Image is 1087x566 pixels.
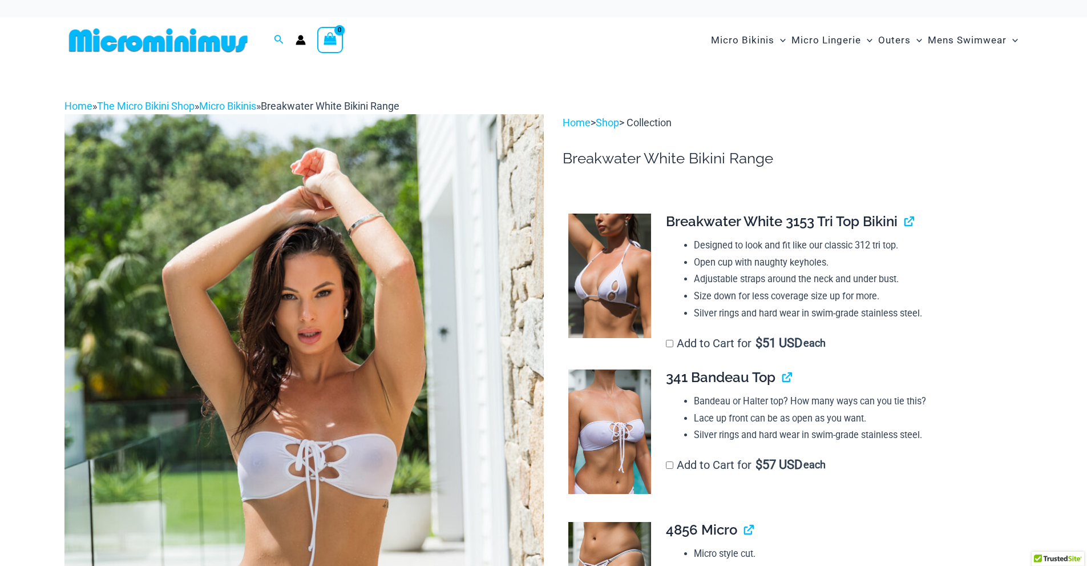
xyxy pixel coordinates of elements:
[563,150,1023,167] h1: Breakwater White Bikini Range
[568,214,651,338] img: Breakwater White 3153 Top
[694,545,1013,563] li: Micro style cut.
[64,100,92,112] a: Home
[666,340,673,347] input: Add to Cart for$51 USD each
[274,33,284,47] a: Search icon link
[755,457,762,472] span: $
[563,114,1023,131] p: > > Collection
[596,117,619,129] a: Shop
[97,100,195,112] a: The Micro Bikini Shop
[666,369,775,386] span: 341 Bandeau Top
[666,461,673,469] input: Add to Cart for$57 USD each
[708,23,789,58] a: Micro BikinisMenu ToggleMenu Toggle
[199,100,256,112] a: Micro Bikinis
[911,26,922,55] span: Menu Toggle
[64,27,252,53] img: MM SHOP LOGO FLAT
[694,237,1013,254] li: Designed to look and fit like our classic 312 tri top.
[666,213,898,230] span: Breakwater White 3153 Tri Top Bikini
[875,23,925,58] a: OutersMenu ToggleMenu Toggle
[568,370,651,494] img: Breakwater White 341 Top
[789,23,875,58] a: Micro LingerieMenu ToggleMenu Toggle
[317,27,344,53] a: View Shopping Cart, empty
[694,393,1013,410] li: Bandeau or Halter top? How many ways can you tie this?
[694,427,1013,444] li: Silver rings and hard wear in swim-grade stainless steel.
[861,26,872,55] span: Menu Toggle
[563,117,591,129] a: Home
[694,410,1013,427] li: Lace up front can be as open as you want.
[666,458,826,472] label: Add to Cart for
[803,459,826,471] span: each
[1007,26,1018,55] span: Menu Toggle
[791,26,861,55] span: Micro Lingerie
[774,26,786,55] span: Menu Toggle
[296,35,306,45] a: Account icon link
[64,100,399,112] span: » » »
[261,100,399,112] span: Breakwater White Bikini Range
[666,521,737,538] span: 4856 Micro
[755,459,802,471] span: 57 USD
[803,338,826,349] span: each
[878,26,911,55] span: Outers
[694,271,1013,288] li: Adjustable straps around the neck and under bust.
[694,254,1013,271] li: Open cup with naughty keyholes.
[755,336,762,350] span: $
[928,26,1007,55] span: Mens Swimwear
[694,305,1013,322] li: Silver rings and hard wear in swim-grade stainless steel.
[755,338,802,349] span: 51 USD
[711,26,774,55] span: Micro Bikinis
[706,21,1023,59] nav: Site Navigation
[925,23,1021,58] a: Mens SwimwearMenu ToggleMenu Toggle
[694,288,1013,305] li: Size down for less coverage size up for more.
[666,336,826,350] label: Add to Cart for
